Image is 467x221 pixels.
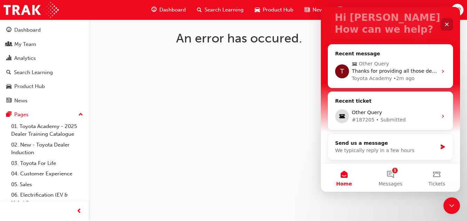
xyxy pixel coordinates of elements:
[331,3,365,17] a: pages-iconPages
[14,97,27,105] div: News
[263,6,293,14] span: Product Hub
[3,66,86,79] a: Search Learning
[8,140,86,158] a: 02. New - Toyota Dealer Induction
[46,157,93,185] button: Messages
[8,179,86,190] a: 05. Sales
[93,157,139,185] button: Tickets
[58,174,82,179] span: Messages
[108,174,125,179] span: Tickets
[120,11,132,24] div: Close
[14,69,53,77] div: Search Learning
[14,40,36,48] div: My Team
[3,38,86,51] a: My Team
[454,6,461,14] span: DP
[14,140,116,147] div: We typically reply in a few hours
[31,102,117,109] div: Other Query
[7,99,132,119] div: Other Query#187205 • Submitted
[337,6,342,14] span: pages-icon
[77,207,82,216] span: prev-icon
[31,109,117,117] div: #187205 • Submitted
[345,6,359,14] span: Pages
[6,27,11,33] span: guage-icon
[312,6,326,14] span: News
[6,41,11,48] span: people-icon
[78,110,83,119] span: up-icon
[8,190,86,208] a: 06. Electrification (EV & Hybrid)
[14,133,116,140] div: Send us a message
[7,127,132,153] div: Send us a messageWe typically reply in a few hours
[6,55,11,62] span: chart-icon
[14,26,41,34] div: Dashboard
[31,61,347,67] span: Thanks for providing all those details. A ticket has now been created and our team is aiming to r...
[3,108,86,121] button: Pages
[443,197,460,214] iframe: Intercom live chat
[3,2,59,18] img: Trak
[197,6,202,14] span: search-icon
[14,54,36,62] div: Analytics
[3,24,86,37] a: Dashboard
[15,174,31,179] span: Home
[299,3,331,17] a: news-iconNews
[205,6,244,14] span: Search Learning
[191,3,249,17] a: search-iconSearch Learning
[6,112,11,118] span: pages-icon
[3,22,86,108] button: DashboardMy TeamAnalyticsSearch LearningProduct HubNews
[3,94,86,107] a: News
[176,31,380,46] h1: An error has occured.
[6,98,11,104] span: news-icon
[14,82,45,90] div: Product Hub
[249,3,299,17] a: car-iconProduct Hub
[6,84,11,90] span: car-icon
[255,6,260,14] span: car-icon
[8,158,86,169] a: 03. Toyota For Life
[72,68,94,75] div: • 2m ago
[14,111,29,119] div: Pages
[8,168,86,179] a: 04. Customer Experience
[151,6,157,14] span: guage-icon
[8,121,86,140] a: 01. Toyota Academy - 2025 Dealer Training Catalogue
[304,6,310,14] span: news-icon
[3,52,86,65] a: Analytics
[14,90,125,99] div: Recent ticket
[3,80,86,93] a: Product Hub
[146,3,191,17] a: guage-iconDashboard
[451,4,464,16] button: DP
[6,70,11,76] span: search-icon
[31,68,71,75] div: Toyota Academy
[321,7,460,192] iframe: Intercom live chat
[159,6,186,14] span: Dashboard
